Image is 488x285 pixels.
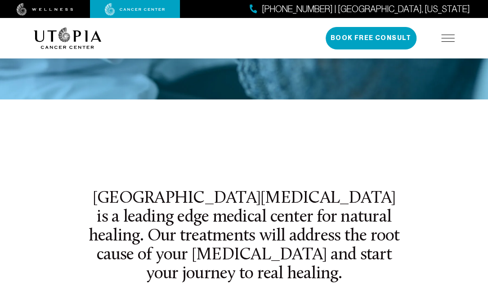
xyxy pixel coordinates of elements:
[105,3,165,16] img: cancer center
[262,3,470,16] span: [PHONE_NUMBER] | [GEOGRAPHIC_DATA], [US_STATE]
[34,27,102,49] img: logo
[326,27,416,49] button: Book Free Consult
[17,3,73,16] img: wellness
[88,189,401,284] h2: [GEOGRAPHIC_DATA][MEDICAL_DATA] is a leading edge medical center for natural healing. Our treatme...
[250,3,470,16] a: [PHONE_NUMBER] | [GEOGRAPHIC_DATA], [US_STATE]
[441,35,455,42] img: icon-hamburger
